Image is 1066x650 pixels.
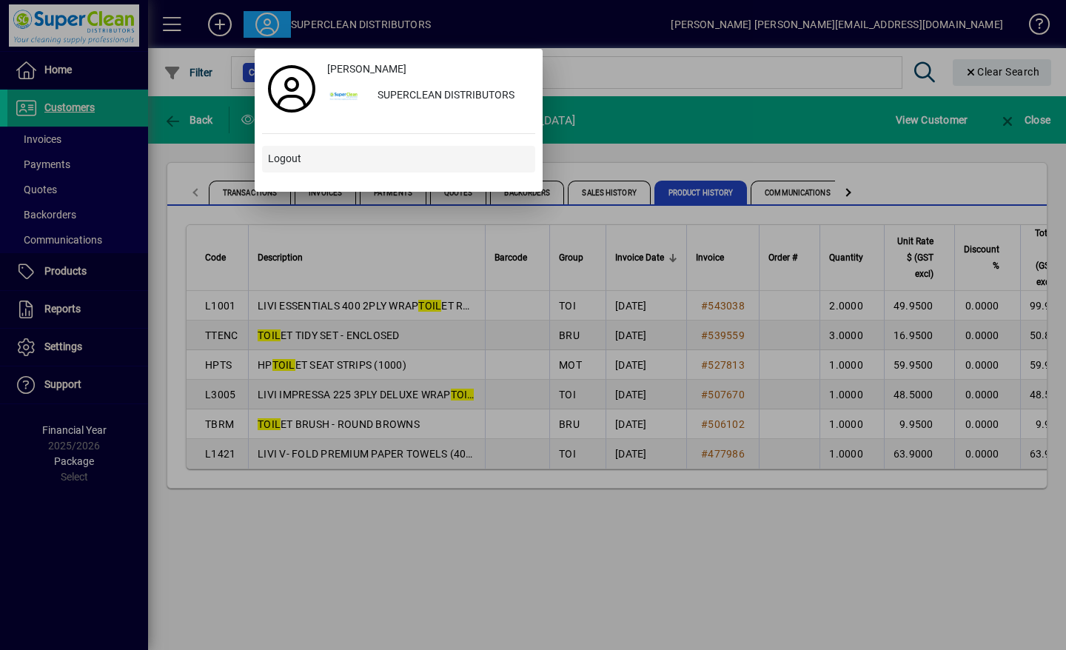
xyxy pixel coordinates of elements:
button: SUPERCLEAN DISTRIBUTORS [321,83,535,110]
span: Logout [268,151,301,167]
button: Logout [262,146,535,172]
a: [PERSON_NAME] [321,56,535,83]
span: [PERSON_NAME] [327,61,406,77]
a: Profile [262,76,321,102]
div: SUPERCLEAN DISTRIBUTORS [366,83,535,110]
